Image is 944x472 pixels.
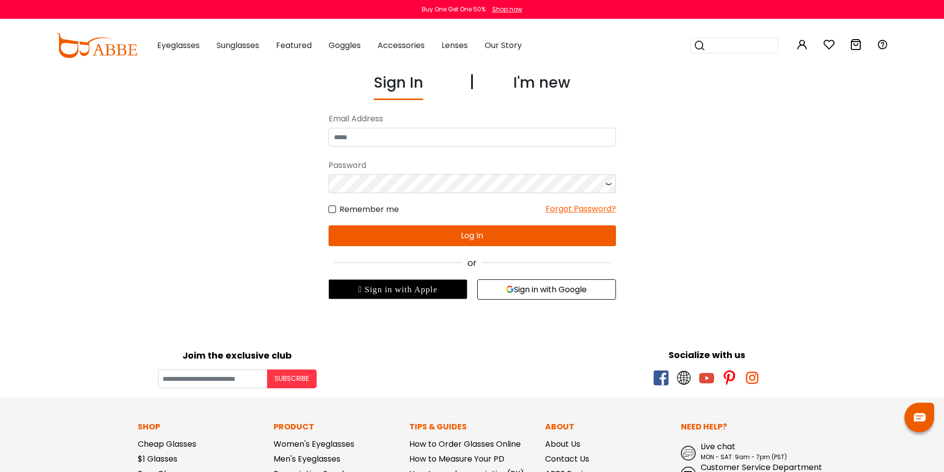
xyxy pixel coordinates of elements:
[487,5,522,13] a: Shop now
[329,157,616,174] div: Password
[681,421,807,433] p: Need Help?
[274,421,399,433] p: Product
[681,441,807,462] a: Live chat MON - SAT: 9am - 7pm (PST)
[701,441,735,452] span: Live chat
[485,40,522,51] span: Our Story
[329,203,399,215] label: Remember me
[409,453,504,465] a: How to Measure Your PD
[477,348,937,362] div: Socialize with us
[138,438,196,450] a: Cheap Glasses
[422,5,486,14] div: Buy One Get One 50%
[442,40,468,51] span: Lenses
[654,370,668,385] span: facebook
[329,256,616,269] div: or
[274,438,354,450] a: Women's Eyeglasses
[329,40,361,51] span: Goggles
[274,453,340,465] a: Men's Eyeglasses
[513,71,570,100] div: I'm new
[722,370,737,385] span: pinterest
[914,413,926,421] img: chat
[56,33,137,58] img: abbeglasses.com
[158,369,267,388] input: Your email
[701,453,787,461] span: MON - SAT: 9am - 7pm (PST)
[374,71,423,100] div: Sign In
[545,438,580,450] a: About Us
[329,225,616,246] button: Log In
[217,40,259,51] span: Sunglasses
[699,370,714,385] span: youtube
[546,203,616,215] div: Forgot Password?
[329,279,467,299] div: Sign in with Apple
[267,369,317,388] button: Subscribe
[409,438,521,450] a: How to Order Glasses Online
[745,370,760,385] span: instagram
[378,40,425,51] span: Accessories
[157,40,200,51] span: Eyeglasses
[545,453,589,465] a: Contact Us
[477,279,616,300] button: Sign in with Google
[7,347,467,362] div: Joim the exclusive club
[409,421,535,433] p: Tips & Guides
[329,110,616,128] div: Email Address
[545,421,671,433] p: About
[492,5,522,14] div: Shop now
[676,370,691,385] span: twitter
[276,40,312,51] span: Featured
[138,453,177,465] a: $1 Glasses
[138,421,264,433] p: Shop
